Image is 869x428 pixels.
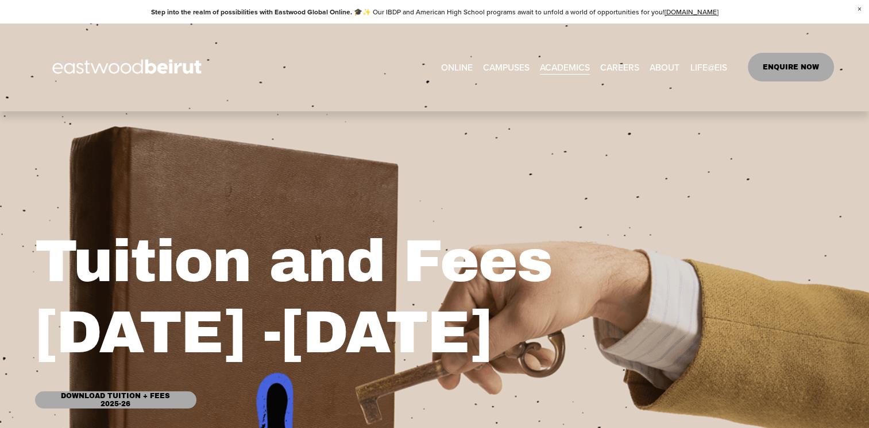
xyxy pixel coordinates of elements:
[665,7,719,17] a: [DOMAIN_NAME]
[441,59,473,76] a: ONLINE
[650,59,679,76] a: folder dropdown
[690,59,727,76] a: folder dropdown
[35,391,196,408] a: Download Tuition + Fees 2025-26
[600,59,639,76] a: CAREERS
[748,53,835,81] a: ENQUIRE NOW
[483,59,530,75] span: CAMPUSES
[650,59,679,75] span: ABOUT
[540,59,590,76] a: folder dropdown
[35,227,633,368] h1: Tuition and Fees [DATE] -[DATE]
[35,38,222,97] img: EastwoodIS Global Site
[540,59,590,75] span: ACADEMICS
[483,59,530,76] a: folder dropdown
[690,59,727,75] span: LIFE@EIS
